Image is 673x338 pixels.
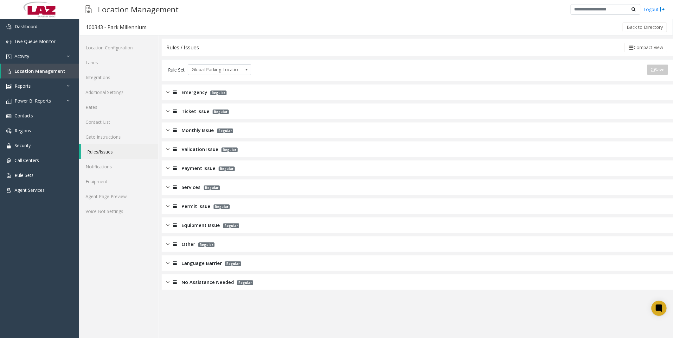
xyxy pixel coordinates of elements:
span: Regular [198,242,215,247]
span: Regular [210,91,227,95]
span: Power BI Reports [15,98,51,104]
a: Gate Instructions [79,129,158,144]
span: Rule Sets [15,172,34,178]
div: Rules / Issues [166,43,199,52]
img: 'icon' [6,128,11,134]
span: Activity [15,53,29,59]
a: Additional Settings [79,85,158,100]
a: Integrations [79,70,158,85]
img: closed [166,146,170,153]
a: Contact List [79,115,158,129]
span: Contacts [15,113,33,119]
a: Lanes [79,55,158,70]
img: closed [166,127,170,134]
img: 'icon' [6,188,11,193]
img: closed [166,260,170,267]
a: Logout [644,6,665,13]
a: Agent Page Preview [79,189,158,204]
img: 'icon' [6,99,11,104]
img: closed [166,89,170,96]
a: Location Configuration [79,40,158,55]
span: Other [182,241,195,248]
span: Regular [225,261,241,266]
span: Agent Services [15,187,45,193]
img: 'icon' [6,69,11,74]
img: 'icon' [6,173,11,178]
img: 'icon' [6,158,11,163]
img: 'icon' [6,143,11,148]
div: Rule Set [168,64,185,75]
a: Equipment [79,174,158,189]
img: closed [166,279,170,286]
a: Notifications [79,159,158,174]
span: Location Management [15,68,65,74]
div: 100343 - Park Millennium [86,23,146,31]
span: Services [182,184,201,191]
span: Live Queue Monitor [15,38,55,44]
img: 'icon' [6,84,11,89]
span: Regular [214,204,230,209]
img: closed [166,184,170,191]
span: Reports [15,83,31,89]
img: closed [166,241,170,248]
span: Dashboard [15,23,37,29]
a: Voice Bot Settings [79,204,158,219]
span: Permit Issue [182,203,210,210]
img: closed [166,165,170,172]
img: 'icon' [6,39,11,44]
img: pageIcon [86,2,92,17]
span: Regular [221,147,238,152]
a: Rates [79,100,158,115]
span: Language Barrier [182,260,222,267]
span: Payment Issue [182,165,215,172]
button: Save [647,65,668,75]
span: Regular [237,280,253,285]
span: Emergency [182,89,207,96]
img: 'icon' [6,24,11,29]
button: Back to Directory [623,22,667,32]
span: Call Centers [15,157,39,163]
img: logout [660,6,665,13]
img: closed [166,203,170,210]
img: 'icon' [6,54,11,59]
span: Regular [213,110,229,114]
span: Equipment Issue [182,222,220,229]
img: closed [166,108,170,115]
span: Security [15,142,31,148]
span: No Assistance Needed [182,279,234,286]
a: Rules/Issues [81,144,158,159]
a: Location Management [1,64,79,78]
span: Regular [219,166,235,171]
span: Monthly Issue [182,127,214,134]
span: Regular [223,223,239,228]
span: Ticket Issue [182,108,209,115]
img: 'icon' [6,114,11,119]
span: Global Parking Locations [188,65,238,75]
span: Regions [15,128,31,134]
span: Regular [204,185,220,190]
button: Compact View [625,43,667,52]
span: Regular [217,128,233,133]
h3: Location Management [95,2,182,17]
span: Validation Issue [182,146,218,153]
img: closed [166,222,170,229]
